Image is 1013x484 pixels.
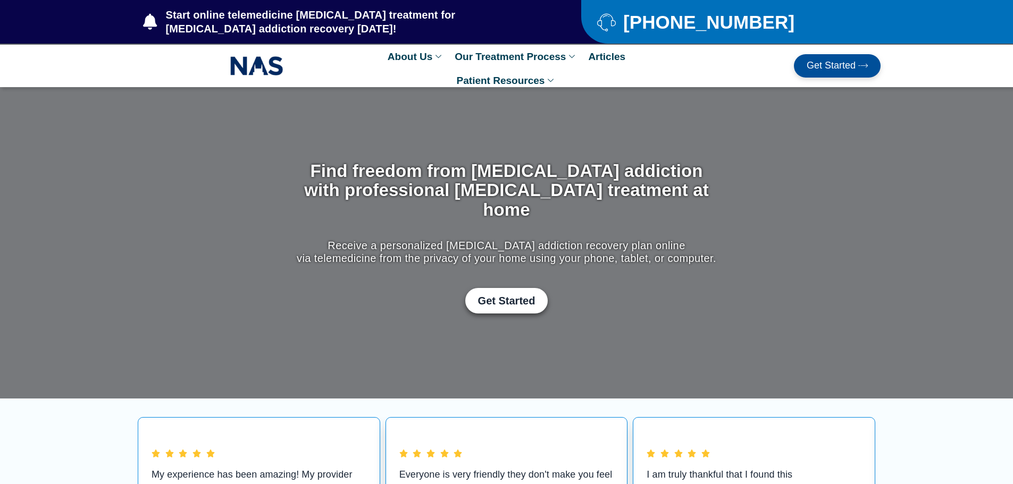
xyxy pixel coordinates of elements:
h1: Find freedom from [MEDICAL_DATA] addiction with professional [MEDICAL_DATA] treatment at home [294,162,719,219]
a: About Us [382,45,449,69]
span: Start online telemedicine [MEDICAL_DATA] treatment for [MEDICAL_DATA] addiction recovery [DATE]! [163,8,539,36]
a: Get Started [465,288,548,313]
span: [PHONE_NUMBER] [621,15,794,29]
a: Articles [583,45,631,69]
a: Start online telemedicine [MEDICAL_DATA] treatment for [MEDICAL_DATA] addiction recovery [DATE]! [143,8,539,36]
div: Get Started with Suboxone Treatment by filling-out this new patient packet form [294,288,719,313]
span: Get Started [478,294,535,307]
a: Get Started [794,54,881,78]
a: Our Treatment Process [449,45,583,69]
span: Get Started [807,61,856,71]
a: Patient Resources [451,69,562,92]
a: [PHONE_NUMBER] [597,13,854,31]
p: Receive a personalized [MEDICAL_DATA] addiction recovery plan online via telemedicine from the pr... [294,239,719,265]
img: NAS_email_signature-removebg-preview.png [230,54,283,78]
